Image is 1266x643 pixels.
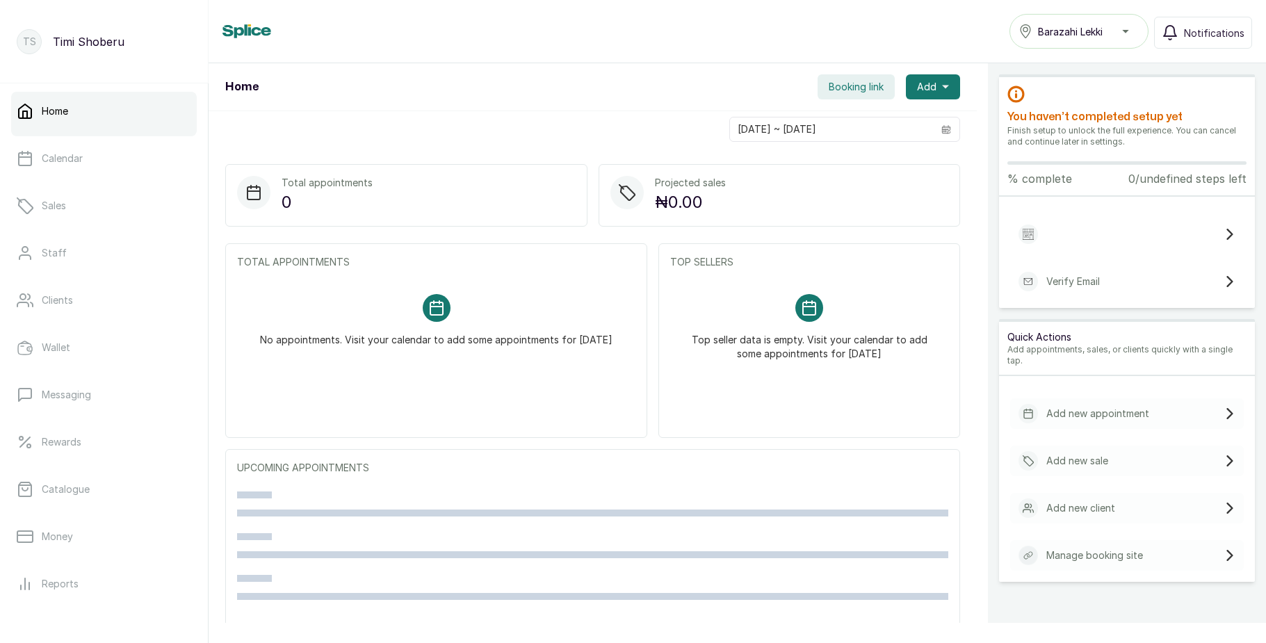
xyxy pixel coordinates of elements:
[11,92,197,131] a: Home
[237,255,635,269] p: TOTAL APPOINTMENTS
[829,80,884,94] span: Booking link
[42,435,81,449] p: Rewards
[1046,548,1143,562] p: Manage booking site
[1154,17,1252,49] button: Notifications
[11,139,197,178] a: Calendar
[1007,330,1247,344] p: Quick Actions
[42,199,66,213] p: Sales
[42,388,91,402] p: Messaging
[282,190,373,215] p: 0
[42,341,70,355] p: Wallet
[11,234,197,272] a: Staff
[53,33,124,50] p: Timi Shoberu
[1007,108,1247,125] h2: You haven’t completed setup yet
[11,564,197,603] a: Reports
[655,190,726,215] p: ₦0.00
[730,117,933,141] input: Select date
[11,186,197,225] a: Sales
[818,74,895,99] button: Booking link
[42,246,67,260] p: Staff
[282,176,373,190] p: Total appointments
[42,104,68,118] p: Home
[42,577,79,591] p: Reports
[11,423,197,462] a: Rewards
[1038,24,1103,39] span: Barazahi Lekki
[11,328,197,367] a: Wallet
[42,482,90,496] p: Catalogue
[237,461,948,475] p: UPCOMING APPOINTMENTS
[1046,501,1115,515] p: Add new client
[1009,14,1149,49] button: Barazahi Lekki
[906,74,960,99] button: Add
[1184,26,1244,40] span: Notifications
[11,517,197,556] a: Money
[1007,170,1072,187] p: % complete
[1007,344,1247,366] p: Add appointments, sales, or clients quickly with a single tap.
[11,470,197,509] a: Catalogue
[42,293,73,307] p: Clients
[23,35,36,49] p: TS
[225,79,259,95] h1: Home
[260,322,612,347] p: No appointments. Visit your calendar to add some appointments for [DATE]
[1046,275,1100,288] p: Verify Email
[1046,454,1108,468] p: Add new sale
[655,176,726,190] p: Projected sales
[1128,170,1247,187] p: 0/undefined steps left
[1007,125,1247,147] p: Finish setup to unlock the full experience. You can cancel and continue later in settings.
[687,322,932,361] p: Top seller data is empty. Visit your calendar to add some appointments for [DATE]
[42,530,73,544] p: Money
[42,152,83,165] p: Calendar
[11,375,197,414] a: Messaging
[11,281,197,320] a: Clients
[1046,407,1149,421] p: Add new appointment
[670,255,948,269] p: TOP SELLERS
[941,124,951,134] svg: calendar
[917,80,936,94] span: Add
